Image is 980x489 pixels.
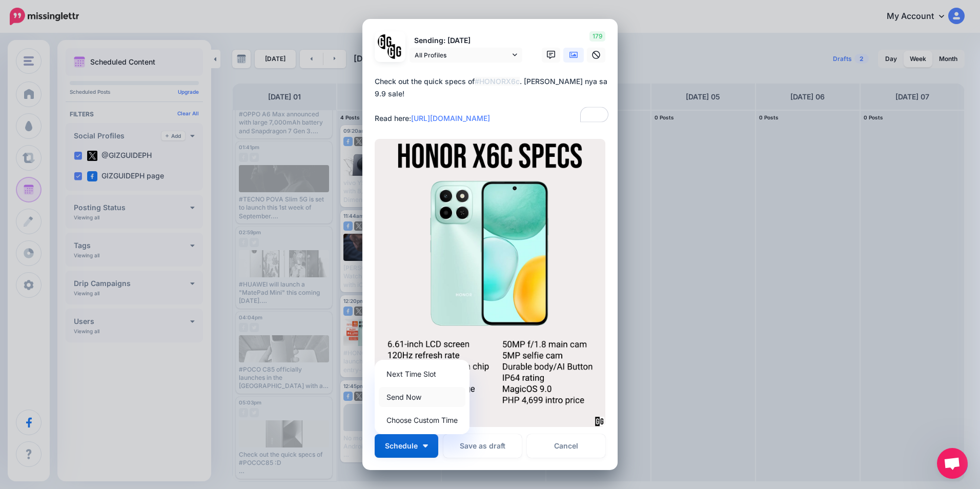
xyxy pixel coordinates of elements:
span: Schedule [385,442,418,450]
span: All Profiles [415,50,510,60]
img: JT5sWCfR-79925.png [387,44,402,59]
img: PJ0CS1IOB5RYGX1O65YVEG54WXF07DZV.png [375,139,605,427]
button: Save as draft [443,434,522,458]
textarea: To enrich screen reader interactions, please activate Accessibility in Grammarly extension settings [375,75,610,125]
p: Sending: [DATE] [410,35,522,47]
div: Schedule [375,360,469,434]
a: Next Time Slot [379,364,465,384]
span: 179 [589,31,605,42]
a: Choose Custom Time [379,410,465,430]
a: Send Now [379,387,465,407]
div: Check out the quick specs of . [PERSON_NAME] nya sa 9.9 sale! Read here: [375,75,610,125]
img: 353459792_649996473822713_4483302954317148903_n-bsa138318.png [378,34,393,49]
a: Cancel [527,434,605,458]
a: All Profiles [410,48,522,63]
img: arrow-down-white.png [423,444,428,447]
button: Schedule [375,434,438,458]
